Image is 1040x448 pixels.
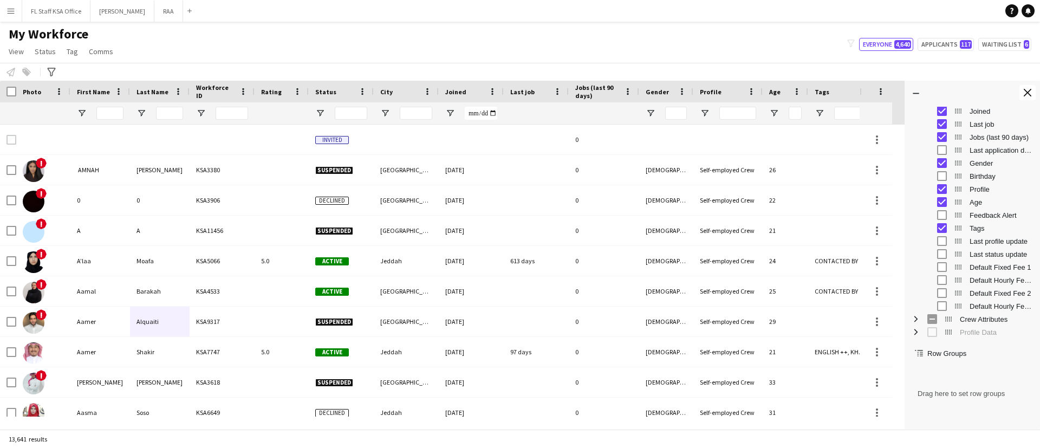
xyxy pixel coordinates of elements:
[905,300,1040,313] div: Default Hourly Fee 2 Column
[639,367,693,397] div: [DEMOGRAPHIC_DATA]
[190,337,255,367] div: KSA7747
[905,358,1040,429] div: Row Groups
[90,1,154,22] button: [PERSON_NAME]
[315,227,353,235] span: Suspended
[156,107,183,120] input: Last Name Filter Input
[374,367,439,397] div: [GEOGRAPHIC_DATA]
[905,157,1040,170] div: Gender Column
[769,108,779,118] button: Open Filter Menu
[905,222,1040,235] div: Tags Column
[911,365,1033,423] span: Drag here to set row groups
[261,88,282,96] span: Rating
[62,44,82,59] a: Tag
[216,107,248,120] input: Workforce ID Filter Input
[763,216,808,245] div: 21
[36,249,47,259] span: !
[400,107,432,120] input: City Filter Input
[70,307,130,336] div: Aamer
[70,398,130,427] div: Aasma
[23,221,44,243] img: A A
[439,276,504,306] div: [DATE]
[96,107,123,120] input: First Name Filter Input
[693,367,763,397] div: Self-employed Crew
[315,409,349,417] span: Declined
[970,146,1033,154] span: Last application date
[569,367,639,397] div: 0
[23,191,44,212] img: 0 0
[569,337,639,367] div: 0
[905,326,1040,339] div: Profile Data Column Group
[374,216,439,245] div: [GEOGRAPHIC_DATA]
[905,274,1040,287] div: Default Hourly Fee 1 Column
[639,246,693,276] div: [DEMOGRAPHIC_DATA]
[6,135,16,145] input: Row Selection is disabled for this row (unchecked)
[905,131,1040,144] div: Jobs (last 90 days) Column
[35,47,56,56] span: Status
[23,160,44,182] img: ‏ AMNAH IDRIS
[130,216,190,245] div: A
[569,216,639,245] div: 0
[927,349,966,358] span: Row Groups
[315,257,349,265] span: Active
[315,166,353,174] span: Suspended
[639,185,693,215] div: [DEMOGRAPHIC_DATA]
[36,370,47,381] span: !
[1024,40,1029,49] span: 6
[719,107,756,120] input: Profile Filter Input
[196,83,235,100] span: Workforce ID
[23,342,44,364] img: Aamer Shakir
[918,38,974,51] button: Applicants117
[130,337,190,367] div: Shakir
[374,276,439,306] div: [GEOGRAPHIC_DATA]
[905,287,1040,300] div: Default Fixed Fee 2 Column
[665,107,687,120] input: Gender Filter Input
[575,83,620,100] span: Jobs (last 90 days)
[970,159,1033,167] span: Gender
[445,88,466,96] span: Joined
[905,170,1040,183] div: Birthday Column
[23,373,44,394] img: Aamir Abbas
[970,133,1033,141] span: Jobs (last 90 days)
[23,312,44,334] img: Aamer Alquaiti
[130,155,190,185] div: [PERSON_NAME]
[70,155,130,185] div: ‏ AMNAH
[70,367,130,397] div: [PERSON_NAME]
[190,276,255,306] div: KSA4533
[693,398,763,427] div: Self-employed Crew
[905,183,1040,196] div: Profile Column
[693,246,763,276] div: Self-employed Crew
[77,88,110,96] span: First Name
[315,136,349,144] span: Invited
[84,44,118,59] a: Comms
[905,209,1040,222] div: Feedback Alert Column
[89,47,113,56] span: Comms
[894,40,911,49] span: 4,640
[136,88,168,96] span: Last Name
[36,279,47,290] span: !
[700,108,710,118] button: Open Filter Menu
[763,155,808,185] div: 26
[859,38,913,51] button: Everyone4,640
[70,276,130,306] div: Aamal
[639,307,693,336] div: [DEMOGRAPHIC_DATA]
[789,107,802,120] input: Age Filter Input
[130,276,190,306] div: Barakah
[646,108,655,118] button: Open Filter Menu
[36,218,47,229] span: !
[763,337,808,367] div: 21
[569,185,639,215] div: 0
[190,398,255,427] div: KSA6649
[834,107,867,120] input: Tags Filter Input
[130,398,190,427] div: Soso
[569,155,639,185] div: 0
[70,185,130,215] div: 0
[639,337,693,367] div: [DEMOGRAPHIC_DATA]
[808,337,873,367] div: ENGLISH ++, KHALEEJI PROFILE, SAUDI NATIONAL, TOP HOST/HOSTESS, TOP PROMOTER, TOP [PERSON_NAME]
[439,246,504,276] div: [DATE]
[808,276,873,306] div: CONTACTED BY WASSIM, ENGLISH ++, [PERSON_NAME] PROFILE, TOP HOST/HOSTESS, TOP PROMOTER, TOP [PERS...
[196,108,206,118] button: Open Filter Menu
[4,44,28,59] a: View
[130,307,190,336] div: Alquaiti
[77,108,87,118] button: Open Filter Menu
[9,47,24,56] span: View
